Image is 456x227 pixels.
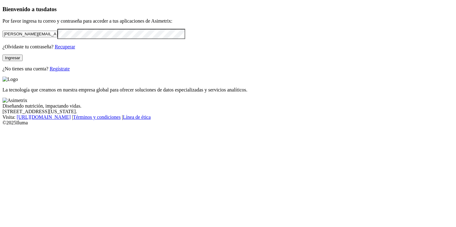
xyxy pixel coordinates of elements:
p: ¿Olvidaste tu contraseña? [2,44,454,50]
a: Términos y condiciones [73,114,121,120]
img: Logo [2,77,18,82]
button: Ingresar [2,55,23,61]
div: Visita : | | [2,114,454,120]
span: datos [43,6,57,12]
h3: Bienvenido a tus [2,6,454,13]
input: Tu correo [2,31,57,37]
a: [URL][DOMAIN_NAME] [17,114,71,120]
img: Asimetrix [2,98,27,103]
div: Diseñando nutrición, impactando vidas. [2,103,454,109]
a: Regístrate [50,66,70,71]
p: ¿No tienes una cuenta? [2,66,454,72]
p: Por favor ingresa tu correo y contraseña para acceder a tus aplicaciones de Asimetrix: [2,18,454,24]
a: Recuperar [55,44,75,49]
p: La tecnología que creamos en nuestra empresa global para ofrecer soluciones de datos especializad... [2,87,454,93]
div: © 2025 Iluma [2,120,454,126]
a: Línea de ética [123,114,151,120]
div: [STREET_ADDRESS][US_STATE]. [2,109,454,114]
